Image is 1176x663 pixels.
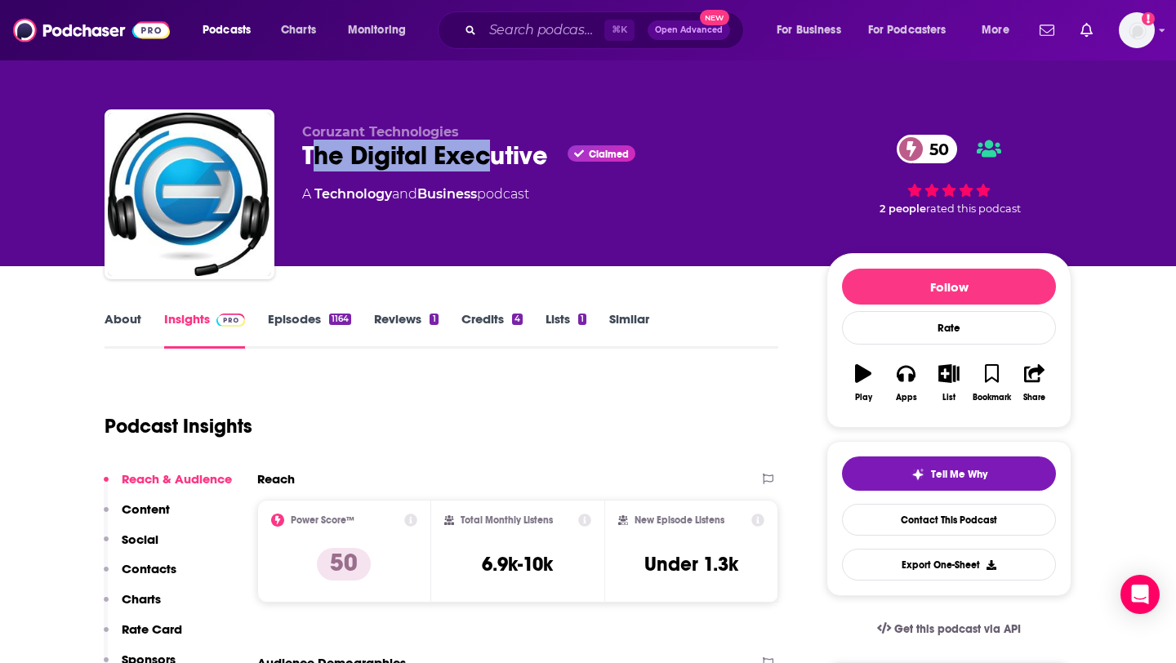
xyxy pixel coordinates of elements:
[1013,354,1056,412] button: Share
[268,311,351,349] a: Episodes1164
[203,19,251,42] span: Podcasts
[842,456,1056,491] button: tell me why sparkleTell Me Why
[122,591,161,607] p: Charts
[1119,12,1155,48] span: Logged in as notablypr2
[911,468,924,481] img: tell me why sparkle
[884,354,927,412] button: Apps
[1023,393,1045,403] div: Share
[842,311,1056,345] div: Rate
[302,124,459,140] span: Coruzant Technologies
[1120,575,1160,614] div: Open Intercom Messenger
[864,609,1034,649] a: Get this podcast via API
[546,311,586,349] a: Lists1
[483,17,604,43] input: Search podcasts, credits, & more...
[104,561,176,591] button: Contacts
[896,393,917,403] div: Apps
[374,311,438,349] a: Reviews1
[329,314,351,325] div: 1164
[291,514,354,526] h2: Power Score™
[281,19,316,42] span: Charts
[928,354,970,412] button: List
[609,311,649,349] a: Similar
[257,471,295,487] h2: Reach
[644,552,738,576] h3: Under 1.3k
[826,124,1071,225] div: 50 2 peoplerated this podcast
[1074,16,1099,44] a: Show notifications dropdown
[578,314,586,325] div: 1
[926,202,1021,215] span: rated this podcast
[122,561,176,576] p: Contacts
[104,501,170,532] button: Content
[857,17,970,43] button: open menu
[973,393,1011,403] div: Bookmark
[842,354,884,412] button: Play
[894,622,1021,636] span: Get this podcast via API
[1119,12,1155,48] button: Show profile menu
[648,20,730,40] button: Open AdvancedNew
[104,621,182,652] button: Rate Card
[392,186,417,202] span: and
[164,311,245,349] a: InsightsPodchaser Pro
[604,20,635,41] span: ⌘ K
[1119,12,1155,48] img: User Profile
[317,548,371,581] p: 50
[1142,12,1155,25] svg: Add a profile image
[105,311,141,349] a: About
[270,17,326,43] a: Charts
[348,19,406,42] span: Monitoring
[122,532,158,547] p: Social
[842,269,1056,305] button: Follow
[913,135,957,163] span: 50
[777,19,841,42] span: For Business
[336,17,427,43] button: open menu
[700,10,729,25] span: New
[589,150,629,158] span: Claimed
[314,186,392,202] a: Technology
[970,17,1030,43] button: open menu
[931,468,987,481] span: Tell Me Why
[512,314,523,325] div: 4
[765,17,862,43] button: open menu
[942,393,955,403] div: List
[430,314,438,325] div: 1
[104,471,232,501] button: Reach & Audience
[897,135,957,163] a: 50
[635,514,724,526] h2: New Episode Listens
[216,314,245,327] img: Podchaser Pro
[461,514,553,526] h2: Total Monthly Listens
[842,549,1056,581] button: Export One-Sheet
[417,186,477,202] a: Business
[104,532,158,562] button: Social
[108,113,271,276] img: The Digital Executive
[868,19,947,42] span: For Podcasters
[122,621,182,637] p: Rate Card
[302,185,529,204] div: A podcast
[122,501,170,517] p: Content
[461,311,523,349] a: Credits4
[104,591,161,621] button: Charts
[482,552,553,576] h3: 6.9k-10k
[855,393,872,403] div: Play
[970,354,1013,412] button: Bookmark
[1033,16,1061,44] a: Show notifications dropdown
[655,26,723,34] span: Open Advanced
[453,11,759,49] div: Search podcasts, credits, & more...
[105,414,252,438] h1: Podcast Insights
[842,504,1056,536] a: Contact This Podcast
[13,15,170,46] img: Podchaser - Follow, Share and Rate Podcasts
[880,202,926,215] span: 2 people
[122,471,232,487] p: Reach & Audience
[982,19,1009,42] span: More
[191,17,272,43] button: open menu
